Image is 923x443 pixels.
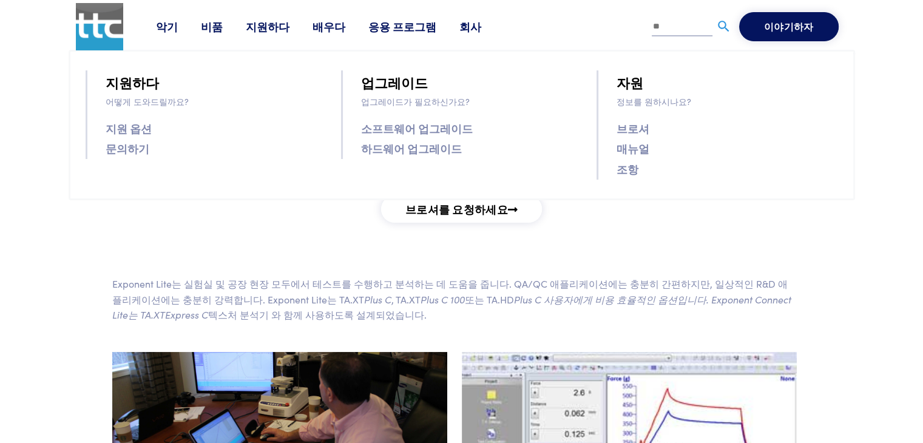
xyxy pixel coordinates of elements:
[156,19,201,34] a: 악기
[361,121,473,136] font: 소프트웨어 업그레이드
[361,95,470,107] font: 업그레이드가 필요하신가요?
[381,195,542,223] a: 브로셔를 요청하세요
[764,19,814,33] font: 이야기하자
[246,19,313,34] a: 지원하다
[361,120,473,137] a: 소프트웨어 업그레이드
[617,73,643,92] font: 자원
[106,141,149,156] font: 문의하기
[364,293,391,306] font: Plus C
[106,120,152,137] a: 지원 옵션
[313,19,368,34] a: 배우다
[617,95,691,107] font: 정보를 원하시나요?
[391,293,421,306] font: , TA.XT
[106,121,152,136] font: 지원 옵션
[112,293,791,322] font: Plus C 사용자에게 비용 효율적인 옵션입니다. Exponent Connect Lite는 TA.XT
[405,201,508,217] font: 브로셔를 요청하세요
[465,293,514,306] font: 또는 TA.HD
[617,161,638,177] font: 조항
[246,19,289,34] font: 지원하다
[361,73,428,92] font: 업그레이드
[459,19,481,34] font: 회사
[106,72,159,93] a: 지원하다
[76,3,123,50] img: ttc_logo_1x1_v1.0.png
[165,308,208,321] font: Express C
[201,19,246,34] a: 비품
[106,95,189,107] font: 어떻게 도와드릴까요?
[201,19,223,34] font: 비품
[208,308,424,321] font: 텍스처 분석기 와 함께 사용하도록 설계되었습니다
[368,19,459,34] a: 응용 프로그램
[106,73,159,92] font: 지원하다
[617,160,638,178] a: 조항
[739,12,839,41] button: 이야기하자
[361,140,462,157] a: 하드웨어 업그레이드
[156,19,178,34] font: 악기
[459,19,504,34] a: 회사
[617,141,649,156] font: 매뉴얼
[424,308,427,321] font: .
[617,72,643,93] a: 자원
[106,140,149,157] a: 문의하기
[361,141,462,156] font: 하드웨어 업그레이드
[313,19,345,34] font: 배우다
[421,293,465,306] font: Plus C 100
[368,19,436,34] font: 응용 프로그램
[112,277,788,306] font: Exponent Lite는 실험실 및 공장 현장 모두에서 테스트를 수행하고 분석하는 데 도움을 줍니다. QA/QC 애플리케이션에는 충분히 간편하지만, 일상적인 R&D 애플리케...
[617,120,649,137] a: 브로셔
[617,121,649,136] font: 브로셔
[617,140,649,157] a: 매뉴얼
[361,72,428,93] a: 업그레이드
